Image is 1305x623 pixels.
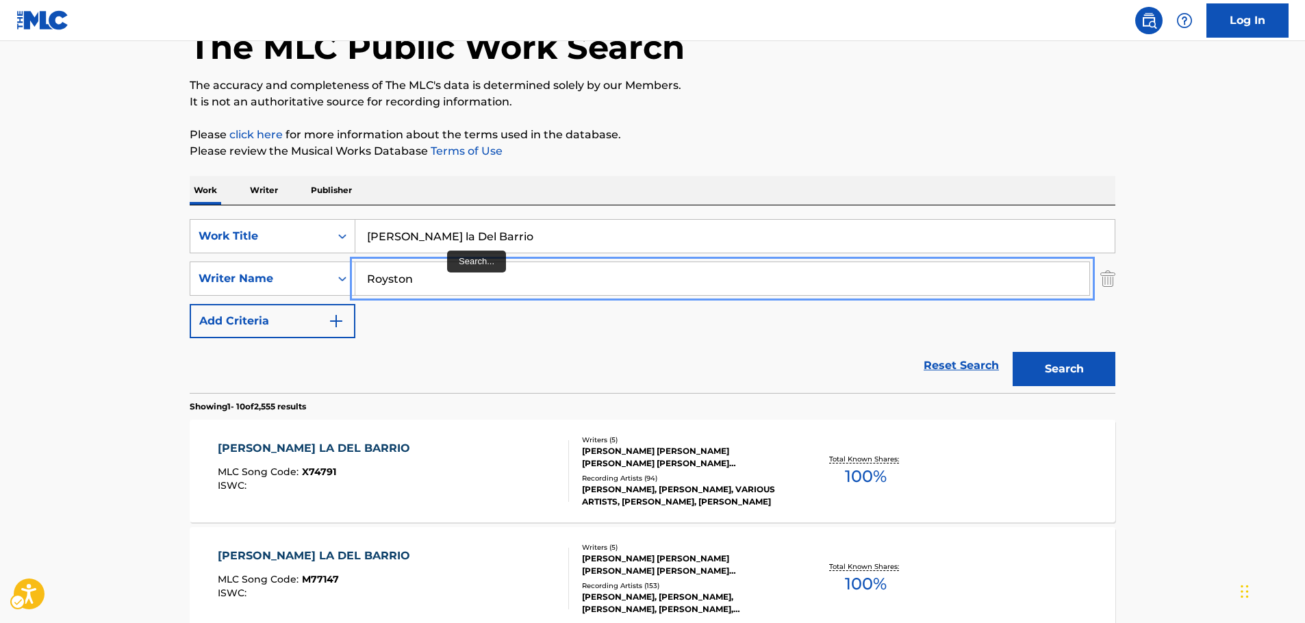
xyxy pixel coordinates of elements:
[328,313,344,329] img: 9d2ae6d4665cec9f34b9.svg
[190,304,355,338] button: Add Criteria
[229,128,283,141] a: click here
[582,473,789,483] div: Recording Artists ( 94 )
[218,479,250,492] span: ISWC :
[582,542,789,552] div: Writers ( 5 )
[917,351,1006,381] a: Reset Search
[190,127,1115,143] p: Please for more information about the terms used in the database.
[428,144,503,157] a: Terms of Use
[582,552,789,577] div: [PERSON_NAME] [PERSON_NAME] [PERSON_NAME] [PERSON_NAME] [PERSON_NAME] [PERSON_NAME] [PERSON_NAME]...
[16,10,69,30] img: MLC Logo
[582,591,789,615] div: [PERSON_NAME], [PERSON_NAME], [PERSON_NAME], [PERSON_NAME], [PERSON_NAME]
[355,220,1115,253] input: Search...
[582,445,789,470] div: [PERSON_NAME] [PERSON_NAME] [PERSON_NAME] [PERSON_NAME] [PERSON_NAME], [PERSON_NAME] [PERSON_NAME...
[302,466,336,478] span: X74791
[1237,557,1305,623] div: Chat Widget
[582,483,789,508] div: [PERSON_NAME], [PERSON_NAME], VARIOUS ARTISTS, [PERSON_NAME], [PERSON_NAME]
[218,587,250,599] span: ISWC :
[1237,557,1305,623] iframe: Hubspot Iframe
[190,176,221,205] p: Work
[845,464,887,489] span: 100 %
[1206,3,1289,38] a: Log In
[1013,352,1115,386] button: Search
[1100,262,1115,296] img: Delete Criterion
[302,573,339,585] span: M77147
[190,400,306,413] p: Showing 1 - 10 of 2,555 results
[1241,571,1249,612] div: Drag
[190,143,1115,160] p: Please review the Musical Works Database
[307,176,356,205] p: Publisher
[218,548,417,564] div: [PERSON_NAME] LA DEL BARRIO
[1176,12,1193,29] img: help
[355,262,1089,295] input: Search...
[829,561,902,572] p: Total Known Shares:
[582,581,789,591] div: Recording Artists ( 153 )
[199,270,322,287] div: Writer Name
[218,573,302,585] span: MLC Song Code :
[190,94,1115,110] p: It is not an authoritative source for recording information.
[829,454,902,464] p: Total Known Shares:
[1141,12,1157,29] img: search
[218,466,302,478] span: MLC Song Code :
[246,176,282,205] p: Writer
[190,420,1115,522] a: [PERSON_NAME] LA DEL BARRIOMLC Song Code:X74791ISWC:Writers (5)[PERSON_NAME] [PERSON_NAME] [PERSO...
[190,27,685,68] h1: The MLC Public Work Search
[199,228,322,244] div: Work Title
[582,435,789,445] div: Writers ( 5 )
[190,219,1115,393] form: Search Form
[190,77,1115,94] p: The accuracy and completeness of The MLC's data is determined solely by our Members.
[218,440,417,457] div: [PERSON_NAME] LA DEL BARRIO
[845,572,887,596] span: 100 %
